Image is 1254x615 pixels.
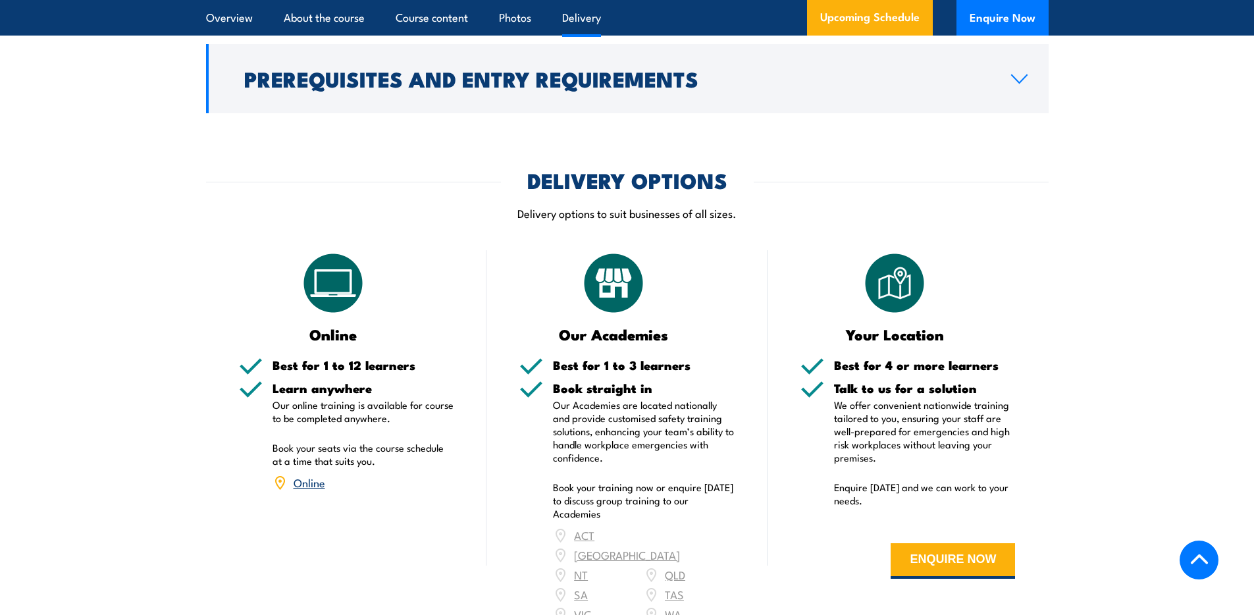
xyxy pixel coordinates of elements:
p: Our Academies are located nationally and provide customised safety training solutions, enhancing ... [553,398,735,464]
a: Online [294,474,325,490]
p: Enquire [DATE] and we can work to your needs. [834,481,1016,507]
p: Our online training is available for course to be completed anywhere. [273,398,454,425]
p: Book your training now or enquire [DATE] to discuss group training to our Academies [553,481,735,520]
h2: DELIVERY OPTIONS [527,171,727,189]
h5: Learn anywhere [273,382,454,394]
h5: Talk to us for a solution [834,382,1016,394]
h5: Best for 4 or more learners [834,359,1016,371]
a: Prerequisites and Entry Requirements [206,44,1049,113]
h3: Our Academies [519,327,708,342]
h5: Best for 1 to 3 learners [553,359,735,371]
h5: Best for 1 to 12 learners [273,359,454,371]
h3: Your Location [800,327,989,342]
button: ENQUIRE NOW [891,543,1015,579]
h3: Online [239,327,428,342]
h2: Prerequisites and Entry Requirements [244,69,990,88]
p: Book your seats via the course schedule at a time that suits you. [273,441,454,468]
h5: Book straight in [553,382,735,394]
p: Delivery options to suit businesses of all sizes. [206,205,1049,221]
p: We offer convenient nationwide training tailored to you, ensuring your staff are well-prepared fo... [834,398,1016,464]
